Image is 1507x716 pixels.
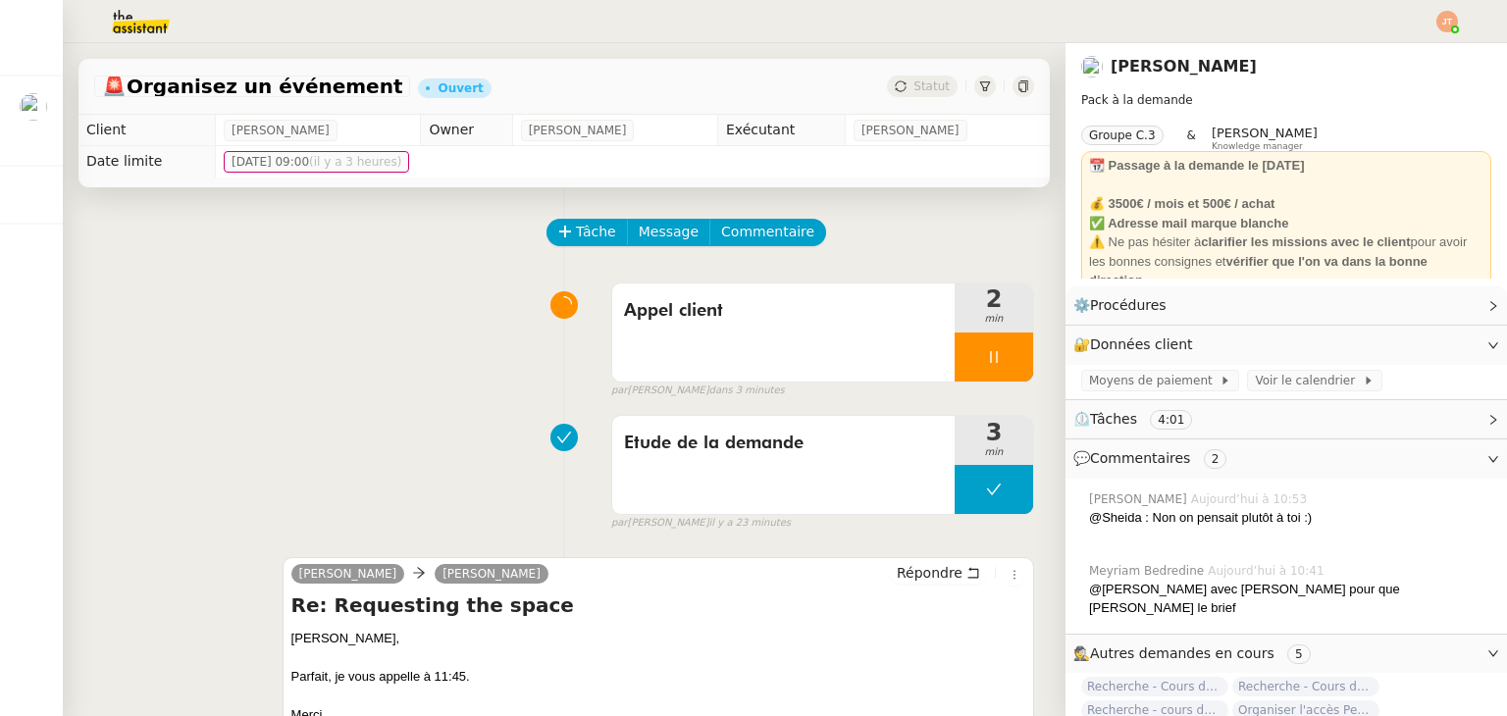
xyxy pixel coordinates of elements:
span: Recherche - Cours de tennis [1081,677,1228,696]
small: [PERSON_NAME] [611,383,785,399]
span: 🔐 [1073,333,1201,356]
span: [PERSON_NAME] [529,121,627,140]
strong: clarifier les missions avec le client [1201,234,1410,249]
div: Parfait, je vous appelle à 11:45. [291,667,1025,687]
span: Organisez un événement [102,77,402,96]
div: [PERSON_NAME], [291,629,1025,648]
nz-tag: 5 [1287,644,1311,664]
span: Pack à la demande [1081,93,1193,107]
span: Recherche - Cours de batterie pour enfant [1232,677,1379,696]
span: [PERSON_NAME] [1089,490,1191,508]
span: ⏲️ [1073,411,1209,427]
span: Etude de la demande [624,429,943,458]
nz-tag: 4:01 [1150,410,1192,430]
span: Voir le calendrier [1255,371,1362,390]
span: Commentaire [721,221,814,243]
div: ⚙️Procédures [1065,286,1507,325]
div: 🔐Données client [1065,326,1507,364]
span: Tâche [576,221,616,243]
span: [PERSON_NAME] [1212,126,1318,140]
nz-tag: 2 [1204,449,1227,469]
span: par [611,383,628,399]
td: Owner [421,115,512,146]
span: Tâches [1090,411,1137,427]
app-user-label: Knowledge manager [1212,126,1318,151]
span: Autres demandes en cours [1090,645,1274,661]
div: ⏲️Tâches 4:01 [1065,400,1507,438]
button: Message [627,219,710,246]
h4: Re: Requesting the space [291,591,1025,619]
span: Données client [1090,336,1193,352]
div: @Sheida : Non on pensait plutôt à toi :) [1089,508,1491,528]
span: Message [639,221,699,243]
span: min [955,311,1033,328]
span: [PERSON_NAME] [861,121,960,140]
span: Moyens de paiement [1089,371,1220,390]
span: Commentaires [1090,450,1190,466]
span: Knowledge manager [1212,141,1303,152]
div: 💬Commentaires 2 [1065,439,1507,478]
nz-tag: Groupe C.3 [1081,126,1164,145]
img: users%2FCpOvfnS35gVlFluOr45fH1Vsc9n2%2Favatar%2F1517393979221.jpeg [20,93,47,121]
span: [PERSON_NAME] [299,567,397,581]
span: Répondre [897,563,962,583]
span: Appel client [624,296,943,326]
button: Répondre [890,562,987,584]
div: ⚠️ Ne pas hésiter à pour avoir les bonnes consignes et [1089,232,1483,290]
span: 3 [955,421,1033,444]
td: Client [78,115,216,146]
span: 💬 [1073,450,1234,466]
strong: 💰 3500€ / mois et 500€ / achat [1089,196,1274,211]
span: Statut [913,79,950,93]
strong: 📆 Passage à la demande le [DATE] [1089,158,1305,173]
span: Aujourd’hui à 10:41 [1208,562,1327,580]
span: min [955,444,1033,461]
img: users%2FpftfpH3HWzRMeZpe6E7kXDgO5SJ3%2Favatar%2Fa3cc7090-f8ed-4df9-82e0-3c63ac65f9dd [1081,56,1103,77]
div: 🕵️Autres demandes en cours 5 [1065,635,1507,673]
span: [DATE] 09:00 [232,152,401,172]
span: Aujourd’hui à 10:53 [1191,490,1311,508]
span: Procédures [1090,297,1167,313]
span: & [1187,126,1196,151]
span: Meyriam Bedredine [1089,562,1208,580]
button: Tâche [546,219,628,246]
small: [PERSON_NAME] [611,515,791,532]
button: Commentaire [709,219,826,246]
span: 🕵️ [1073,645,1319,661]
span: par [611,515,628,532]
span: (il y a 3 heures) [309,155,401,169]
span: 2 [955,287,1033,311]
img: svg [1436,11,1458,32]
strong: ✅ Adresse mail marque blanche [1089,216,1288,230]
span: [PERSON_NAME] [232,121,330,140]
span: 🚨 [102,75,127,98]
span: dans 3 minutes [709,383,785,399]
a: [PERSON_NAME] [435,565,548,583]
td: Date limite [78,146,216,178]
span: ⚙️ [1073,294,1175,317]
div: @[PERSON_NAME] avec [PERSON_NAME] pour que [PERSON_NAME] le brief [1089,580,1491,618]
td: Exécutant [717,115,845,146]
strong: vérifier que l'on va dans la bonne direction [1089,254,1428,288]
div: Ouvert [438,82,483,94]
a: [PERSON_NAME] [1111,57,1257,76]
span: il y a 23 minutes [709,515,792,532]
